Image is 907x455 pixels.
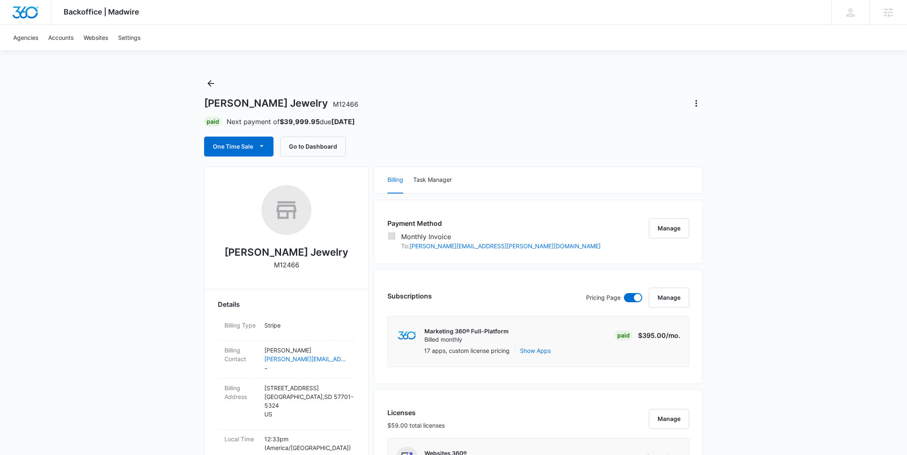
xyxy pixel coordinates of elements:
div: Paid [204,117,222,127]
div: Billing TypeStripe [218,316,355,341]
a: [PERSON_NAME][EMAIL_ADDRESS][PERSON_NAME][DOMAIN_NAME] [409,242,601,250]
button: Manage [649,288,689,308]
h2: [PERSON_NAME] Jewelry [224,245,348,260]
div: Billing Address[STREET_ADDRESS][GEOGRAPHIC_DATA],SD 57701-5324US [218,379,355,430]
dt: Billing Address [224,384,258,401]
h3: Licenses [387,408,445,418]
dt: Billing Type [224,321,258,330]
button: Billing [387,167,403,193]
h3: Payment Method [387,218,601,228]
strong: [DATE] [331,117,355,126]
p: Monthly Invoice [401,232,601,242]
p: Marketing 360® Full-Platform [424,327,509,335]
button: Manage [649,218,689,238]
button: One Time Sale [204,137,274,157]
a: Agencies [8,25,43,50]
button: Back [204,77,217,90]
a: Accounts [43,25,79,50]
dd: - [264,346,348,373]
p: 12:33pm ( America/[GEOGRAPHIC_DATA] ) [264,435,348,452]
p: Pricing Page [586,293,621,302]
p: 17 apps, custom license pricing [424,346,510,355]
div: Paid [615,330,632,340]
p: Billed monthly [424,335,509,344]
p: Stripe [264,321,348,330]
span: Details [218,299,240,309]
a: Settings [113,25,145,50]
button: Go to Dashboard [280,137,346,157]
p: To: [401,242,601,250]
dt: Billing Contact [224,346,258,363]
h1: [PERSON_NAME] Jewelry [204,97,358,110]
h3: Subscriptions [387,291,432,301]
span: /mo. [666,331,680,340]
p: [PERSON_NAME] [264,346,348,355]
p: M12466 [274,260,299,270]
dt: Local Time [224,435,258,443]
strong: $39,999.95 [280,117,320,126]
button: Manage [649,409,689,429]
a: [PERSON_NAME][EMAIL_ADDRESS][PERSON_NAME][DOMAIN_NAME] [264,355,348,363]
img: marketing360Logo [398,331,416,340]
a: Websites [79,25,113,50]
span: M12466 [333,100,358,108]
button: Actions [690,97,703,110]
p: [STREET_ADDRESS] [GEOGRAPHIC_DATA] , SD 57701-5324 US [264,384,348,418]
button: Show Apps [520,346,551,355]
p: $395.00 [638,330,680,340]
p: Next payment of due [227,117,355,127]
span: Backoffice | Madwire [64,7,139,16]
button: Task Manager [413,167,452,193]
p: $59.00 total licenses [387,421,445,430]
div: Billing Contact[PERSON_NAME][PERSON_NAME][EMAIL_ADDRESS][PERSON_NAME][DOMAIN_NAME]- [218,341,355,379]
